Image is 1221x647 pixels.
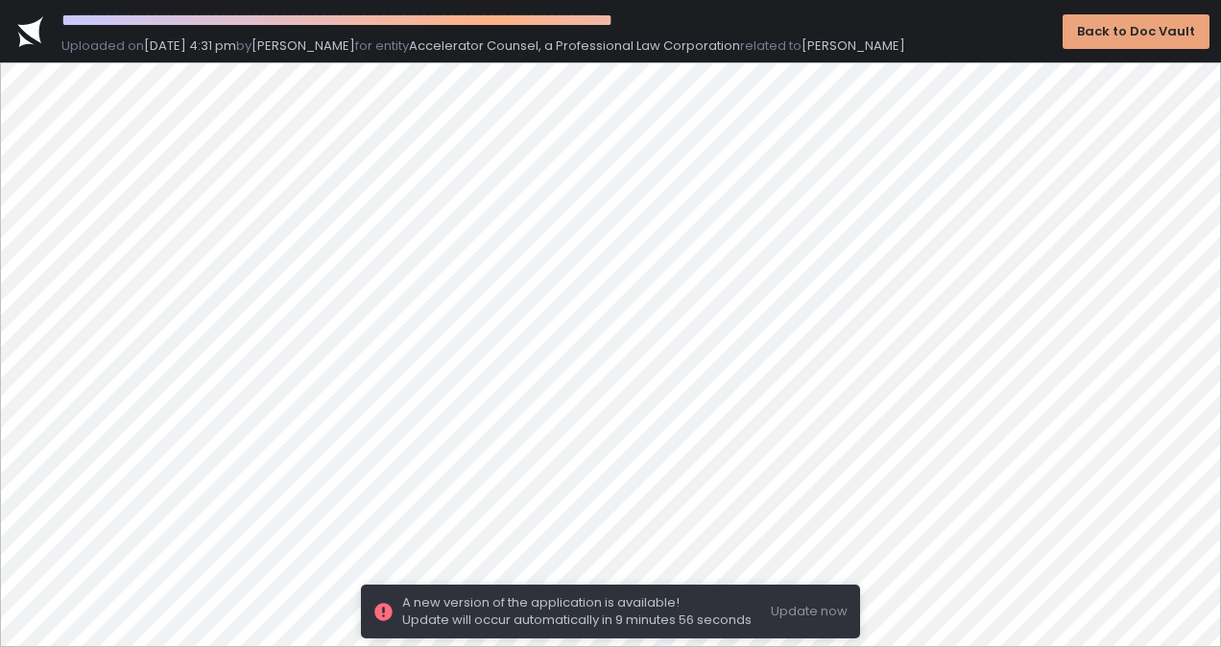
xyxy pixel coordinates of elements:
[251,36,355,55] span: [PERSON_NAME]
[409,36,740,55] span: Accelerator Counsel, a Professional Law Corporation
[740,36,802,55] span: related to
[771,603,848,620] button: Update now
[355,36,409,55] span: for entity
[1063,14,1209,49] button: Back to Doc Vault
[1077,23,1195,40] div: Back to Doc Vault
[402,594,752,629] span: A new version of the application is available! Update will occur automatically in 9 minutes 56 se...
[236,36,251,55] span: by
[61,36,144,55] span: Uploaded on
[144,36,236,55] span: [DATE] 4:31 pm
[802,36,905,55] span: [PERSON_NAME]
